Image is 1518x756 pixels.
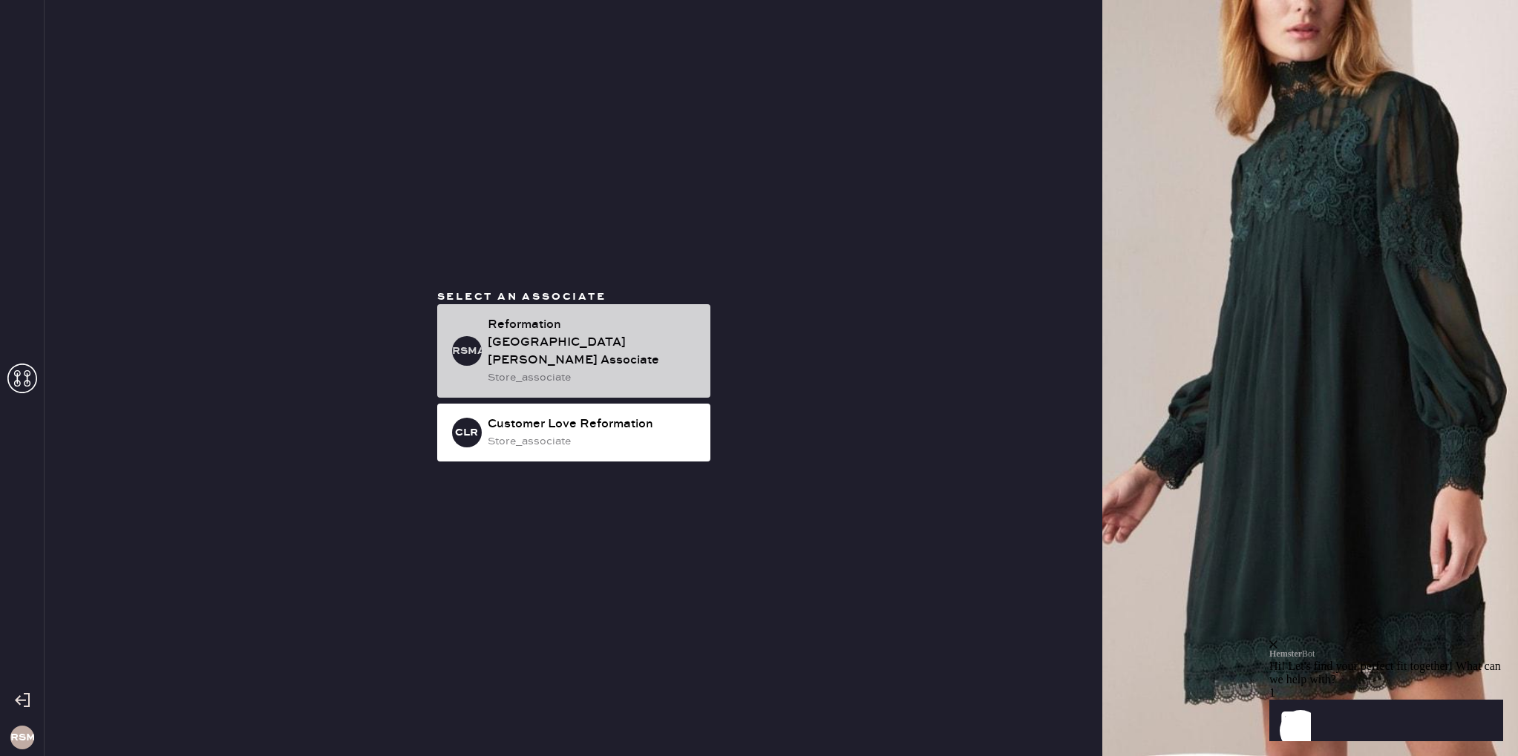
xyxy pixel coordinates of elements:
h3: RSMA [452,346,482,356]
div: store_associate [488,433,699,450]
iframe: Front Chat [1269,550,1514,753]
div: store_associate [488,369,699,386]
span: Select an associate [437,290,606,303]
div: Reformation [GEOGRAPHIC_DATA][PERSON_NAME] Associate [488,316,699,369]
div: Customer Love Reformation [488,415,699,433]
h3: CLR [455,427,478,438]
h3: RSM [10,732,34,743]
